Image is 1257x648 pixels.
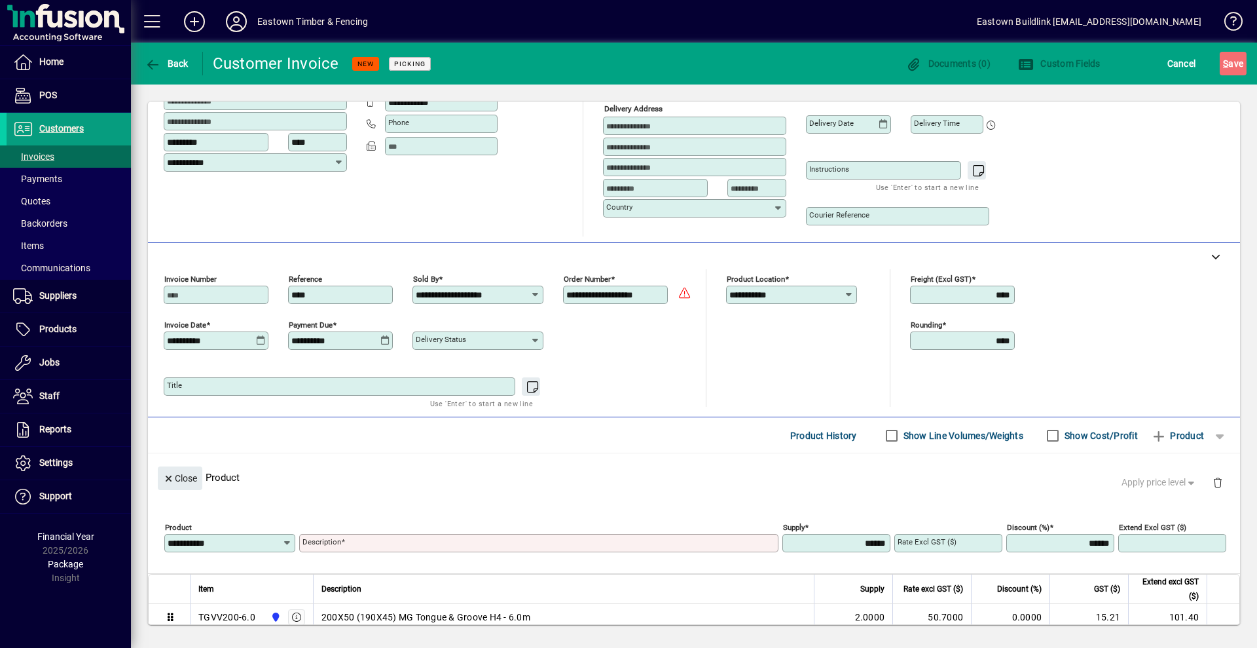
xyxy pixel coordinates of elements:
button: Cancel [1164,52,1199,75]
button: Product History [785,424,862,448]
span: Back [145,58,189,69]
mat-label: Title [167,381,182,390]
a: Backorders [7,212,131,235]
span: GST ($) [1094,582,1120,596]
mat-label: Payment due [289,320,333,330]
span: 2.0000 [855,611,885,624]
span: Support [39,491,72,501]
mat-label: Sold by [413,275,439,284]
a: Items [7,235,131,257]
mat-label: Invoice number [164,275,217,284]
div: Eastown Buildlink [EMAIL_ADDRESS][DOMAIN_NAME] [977,11,1201,32]
span: Description [321,582,361,596]
a: Reports [7,413,131,446]
mat-label: Reference [289,275,322,284]
span: Home [39,56,64,67]
span: 200X50 (190X45) MG Tongue & Groove H4 - 6.0m [321,611,530,624]
span: Payments [13,174,62,184]
span: Financial Year [37,531,94,542]
span: Reports [39,424,71,434]
td: 0.0000 [971,604,1049,630]
span: Documents (0) [905,58,991,69]
mat-hint: Use 'Enter' to start a new line [430,396,533,411]
span: Product History [790,425,857,446]
span: Suppliers [39,290,77,301]
a: Settings [7,447,131,480]
div: Product [148,453,1240,501]
span: NEW [357,60,374,68]
span: Item [198,582,214,596]
mat-label: Rate excl GST ($) [898,537,956,546]
mat-label: Instructions [809,164,849,174]
span: Backorders [13,218,67,229]
mat-label: Freight (excl GST) [911,275,972,284]
button: Documents (0) [902,52,994,75]
span: Cancel [1167,53,1196,74]
div: TGVV200-6.0 [198,611,255,624]
button: Delete [1202,467,1233,498]
app-page-header-button: Delete [1202,476,1233,488]
mat-label: Courier Reference [809,210,869,219]
span: Extend excl GST ($) [1137,575,1199,603]
div: 50.7000 [901,611,963,624]
span: Items [13,240,44,251]
mat-label: Product [165,523,192,532]
button: Apply price level [1116,471,1203,495]
span: Supply [860,582,884,596]
mat-label: Discount (%) [1007,523,1049,532]
span: Discount (%) [997,582,1042,596]
mat-label: Order number [564,275,611,284]
span: Communications [13,263,90,273]
a: Products [7,313,131,346]
a: Knowledge Base [1214,3,1241,45]
a: Jobs [7,347,131,379]
app-page-header-button: Back [131,52,203,75]
a: Communications [7,257,131,279]
mat-hint: Use 'Enter' to start a new line [876,180,979,195]
a: Payments [7,168,131,190]
span: Products [39,324,77,334]
mat-label: Invoice date [164,320,206,330]
mat-label: Phone [388,118,409,127]
span: Holyoake St [267,610,282,624]
mat-label: Delivery status [416,335,466,344]
a: Suppliers [7,280,131,313]
mat-label: Rounding [911,320,942,330]
mat-label: Delivery time [914,119,960,128]
div: Customer Invoice [213,53,339,74]
mat-label: Description [302,537,341,546]
mat-label: Country [606,202,632,212]
a: Quotes [7,190,131,212]
button: Save [1220,52,1247,75]
mat-label: Product location [727,275,785,284]
a: Invoices [7,145,131,168]
button: Back [141,52,192,75]
mat-label: Delivery date [809,119,854,128]
a: Home [7,46,131,79]
button: Profile [215,10,257,33]
span: Custom Fields [1018,58,1101,69]
button: Custom Fields [1015,52,1104,75]
td: 15.21 [1049,604,1128,630]
span: Invoices [13,151,54,162]
span: ave [1223,53,1243,74]
button: Close [158,467,202,490]
span: Customers [39,123,84,134]
span: Staff [39,391,60,401]
a: POS [7,79,131,112]
button: Add [173,10,215,33]
label: Show Line Volumes/Weights [901,429,1023,442]
span: Close [163,468,197,489]
a: Staff [7,380,131,413]
span: Rate excl GST ($) [903,582,963,596]
span: S [1223,58,1228,69]
td: 101.40 [1128,604,1207,630]
app-page-header-button: Close [155,472,206,484]
mat-label: Supply [783,523,805,532]
span: Settings [39,457,73,468]
span: Quotes [13,196,50,206]
span: Jobs [39,357,60,368]
mat-label: Extend excl GST ($) [1119,523,1186,532]
label: Show Cost/Profit [1062,429,1138,442]
a: Support [7,480,131,513]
